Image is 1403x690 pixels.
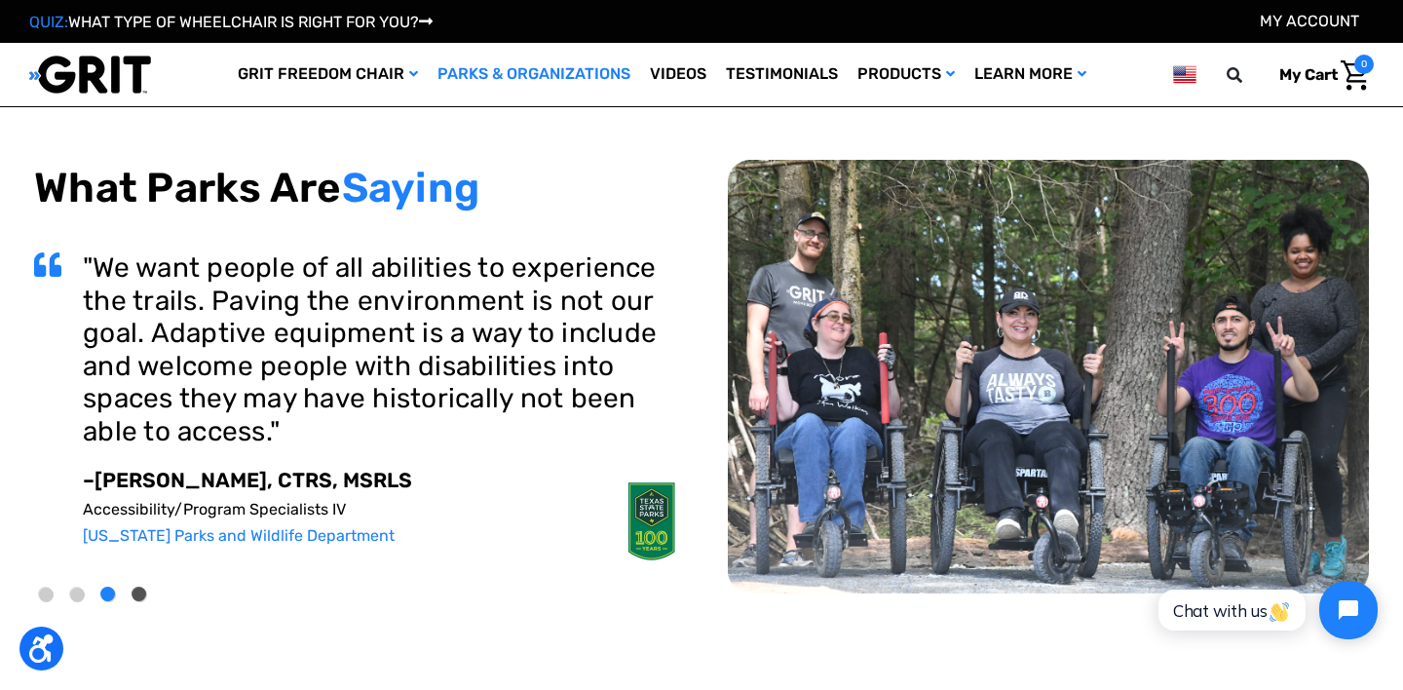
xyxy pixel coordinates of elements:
[228,43,428,106] a: GRIT Freedom Chair
[1137,564,1394,656] iframe: Tidio Chat
[640,43,716,106] a: Videos
[1279,65,1338,84] span: My Cart
[716,43,848,106] a: Testimonials
[1354,55,1374,74] span: 0
[728,160,1369,594] img: top-carousel.png
[83,251,675,448] h3: "We want people of all abilities to experience the trails. Paving the environment is not our goal...
[342,164,480,212] span: Saying
[34,164,675,212] h2: What Parks Are
[83,468,675,492] p: –[PERSON_NAME], CTRS, MSRLS
[39,588,54,602] button: 1 of 4
[965,43,1096,106] a: Learn More
[428,43,640,106] a: Parks & Organizations
[1341,60,1369,91] img: Cart
[29,55,151,95] img: GRIT All-Terrain Wheelchair and Mobility Equipment
[1173,62,1196,87] img: us.png
[70,588,85,602] button: 2 of 4
[29,13,68,31] span: QUIZ:
[83,500,675,518] p: Accessibility/Program Specialists IV
[1260,12,1359,30] a: Account
[133,588,147,602] button: 4 of 4
[848,43,965,106] a: Products
[1235,55,1265,96] input: Search
[628,482,675,560] img: carousel-img3.png
[29,13,433,31] a: QUIZ:WHAT TYPE OF WHEELCHAIR IS RIGHT FOR YOU?
[83,526,675,545] p: [US_STATE] Parks and Wildlife Department
[1265,55,1374,96] a: Cart with 0 items
[101,588,116,602] button: 3 of 4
